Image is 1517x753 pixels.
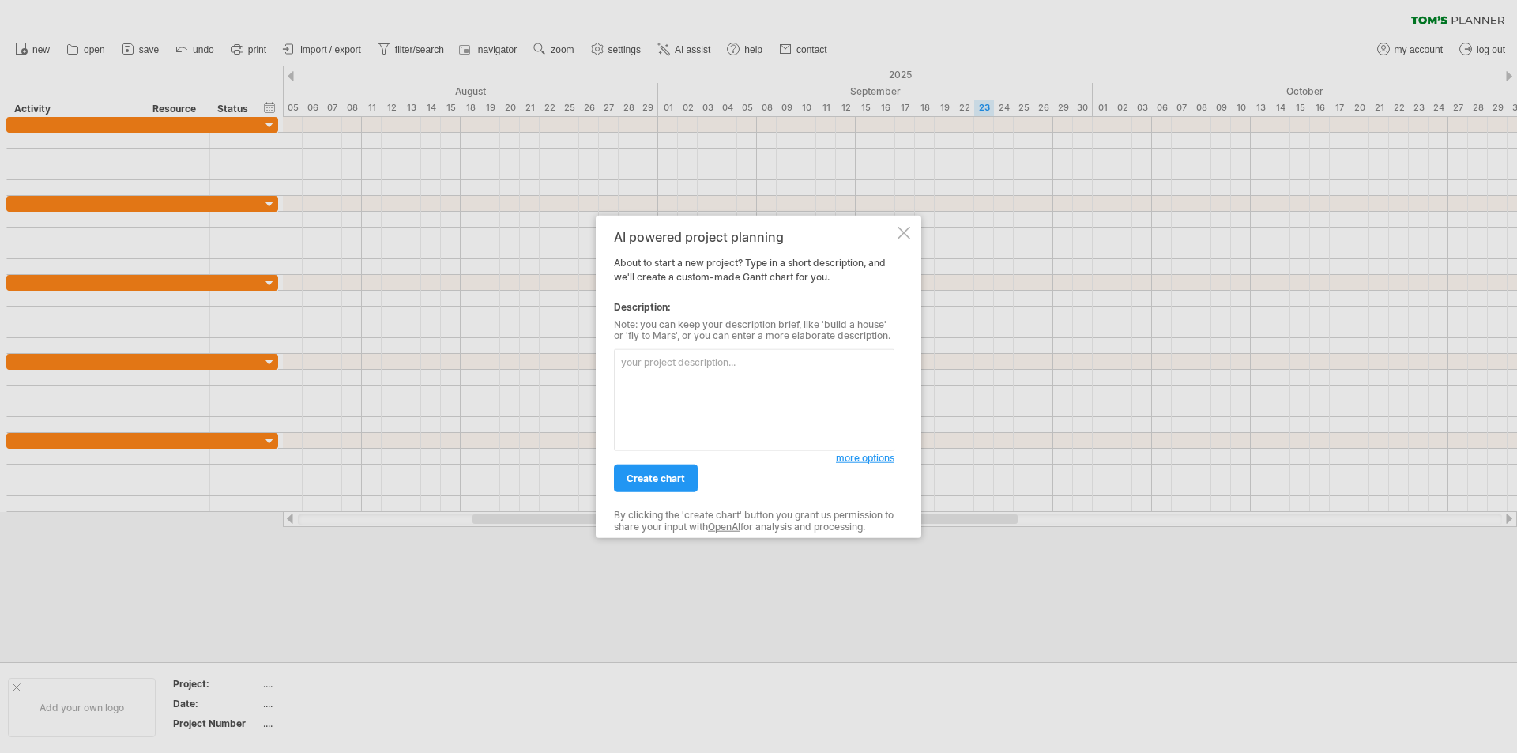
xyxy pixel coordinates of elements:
[614,229,894,243] div: AI powered project planning
[614,318,894,341] div: Note: you can keep your description brief, like 'build a house' or 'fly to Mars', or you can ente...
[836,452,894,464] span: more options
[708,520,740,532] a: OpenAI
[836,451,894,465] a: more options
[614,510,894,533] div: By clicking the 'create chart' button you grant us permission to share your input with for analys...
[614,465,698,492] a: create chart
[627,473,685,484] span: create chart
[614,229,894,524] div: About to start a new project? Type in a short description, and we'll create a custom-made Gantt c...
[614,299,894,314] div: Description:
